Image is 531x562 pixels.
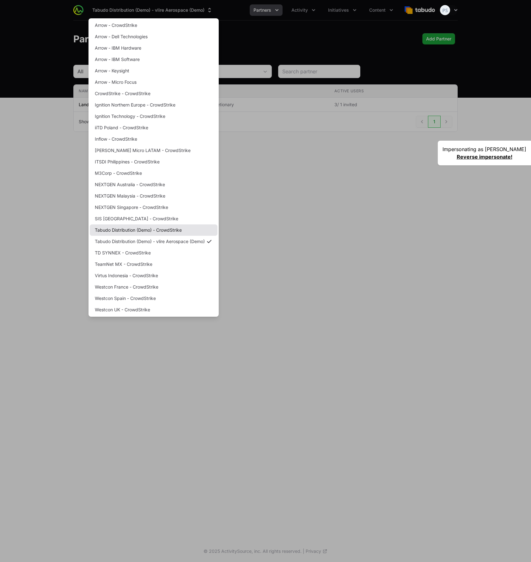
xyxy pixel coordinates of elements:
[90,88,217,99] a: CrowdStrike - CrowdStrike
[90,259,217,270] a: TeamNet MX - CrowdStrike
[90,99,217,111] a: Ignition Northern Europe - CrowdStrike
[90,247,217,259] a: TD SYNNEX - CrowdStrike
[90,202,217,213] a: NEXTGEN Singapore - CrowdStrike
[259,65,272,78] div: Open
[88,4,217,16] div: Supplier switch menu
[457,154,512,160] a: Reverse impersonate!
[90,65,217,76] a: Arrow - Keysight
[90,54,217,65] a: Arrow - IBM Software
[440,5,450,15] img: Peter Spillane
[90,20,217,31] a: Arrow - CrowdStrike
[90,213,217,224] a: SIS [GEOGRAPHIC_DATA] - CrowdStrike
[90,122,217,133] a: iiTD Poland - CrowdStrike
[90,270,217,281] a: Virtus Indonesia - CrowdStrike
[90,190,217,202] a: NEXTGEN Malaysia - CrowdStrike
[90,224,217,236] a: Tabudo Distribution (Demo) - CrowdStrike
[90,179,217,190] a: NEXTGEN Australia - CrowdStrike
[90,145,217,156] a: [PERSON_NAME] Micro LATAM - CrowdStrike
[90,31,217,42] a: Arrow - Dell Technologies
[90,281,217,293] a: Westcon France - CrowdStrike
[90,133,217,145] a: Inflow - CrowdStrike
[90,76,217,88] a: Arrow - Micro Focus
[90,293,217,304] a: Westcon Spain - CrowdStrike
[90,111,217,122] a: Ignition Technology - CrowdStrike
[90,42,217,54] a: Arrow - IBM Hardware
[83,4,397,16] div: Main navigation
[90,168,217,179] a: M3Corp - CrowdStrike
[442,145,526,153] p: Impersonating as [PERSON_NAME]
[90,156,217,168] a: ITSDI Philippines - CrowdStrike
[90,236,217,247] a: Tabudo Distribution (Demo) - vlire Aerospace (Demo)
[90,304,217,315] a: Westcon UK - CrowdStrike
